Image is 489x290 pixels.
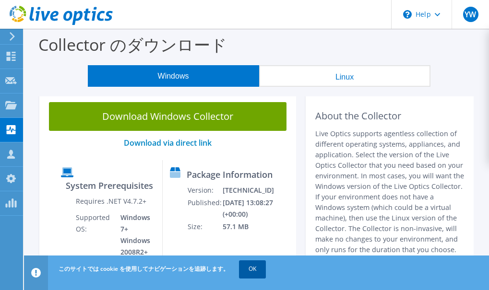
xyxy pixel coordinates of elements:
td: Size: [187,220,222,233]
a: OK [239,260,266,278]
button: Windows [88,65,259,87]
td: [DATE] 13:08:27 (+00:00) [222,197,274,220]
span: このサイトでは cookie を使用してナビゲーションを追跡します。 [59,265,229,273]
button: Linux [259,65,430,87]
a: Download via direct link [124,138,212,148]
td: [TECHNICAL_ID] [222,184,274,197]
td: Published: [187,197,222,220]
td: Version: [187,184,222,197]
label: Requires .NET V4.7.2+ [76,197,146,206]
label: System Prerequisites [66,181,153,190]
label: Collector のダウンロード [38,34,227,56]
a: Download Windows Collector [49,102,286,131]
svg: \n [403,10,412,19]
p: Live Optics supports agentless collection of different operating systems, appliances, and applica... [315,128,464,255]
label: Package Information [187,170,273,179]
td: 57.1 MB [222,220,274,233]
h2: About the Collector [315,110,464,122]
span: YW [463,7,478,22]
td: Windows 7+ Windows 2008R2+ [113,211,155,258]
td: Supported OS: [75,211,113,258]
